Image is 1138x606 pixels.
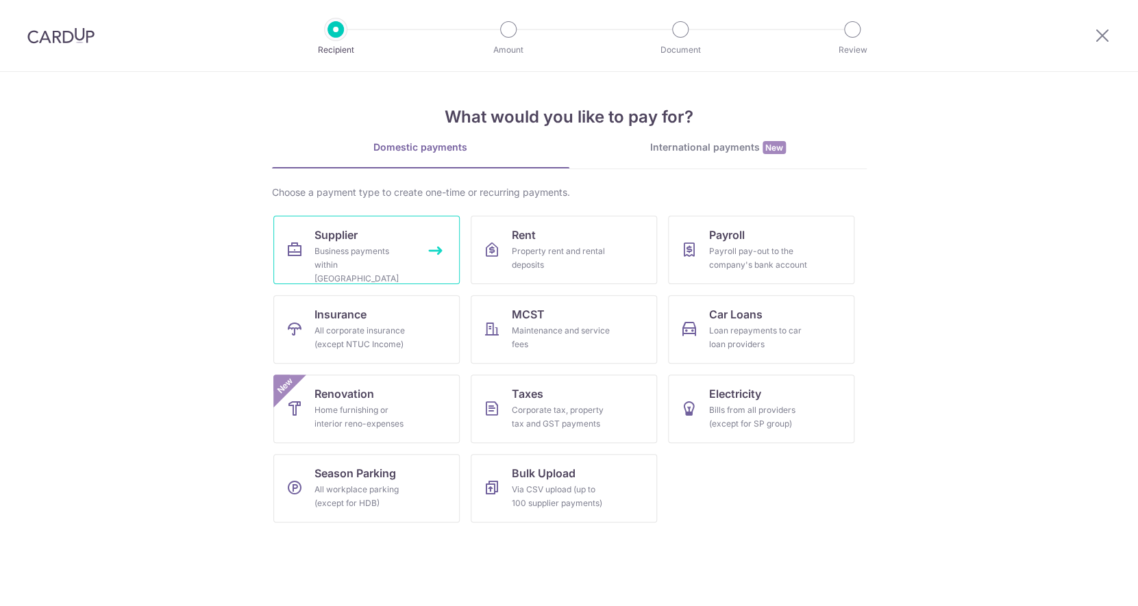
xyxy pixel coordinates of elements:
[272,186,867,199] div: Choose a payment type to create one-time or recurring payments.
[314,483,413,510] div: All workplace parking (except for HDB)
[273,375,460,443] a: RenovationHome furnishing or interior reno-expensesNew
[512,386,543,402] span: Taxes
[802,43,903,57] p: Review
[314,306,367,323] span: Insurance
[512,227,536,243] span: Rent
[273,454,460,522] a: Season ParkingAll workplace parking (except for HDB)
[709,306,763,323] span: Car Loans
[27,27,95,44] img: CardUp
[471,216,657,284] a: RentProperty rent and rental deposits
[285,43,386,57] p: Recipient
[512,244,610,272] div: Property rent and rental deposits
[512,403,610,431] div: Corporate tax, property tax and GST payments
[763,141,786,154] span: New
[709,227,745,243] span: Payroll
[458,43,559,57] p: Amount
[668,216,854,284] a: PayrollPayroll pay-out to the company's bank account
[512,483,610,510] div: Via CSV upload (up to 100 supplier payments)
[630,43,731,57] p: Document
[314,227,358,243] span: Supplier
[272,105,867,129] h4: What would you like to pay for?
[709,403,808,431] div: Bills from all providers (except for SP group)
[668,375,854,443] a: ElectricityBills from all providers (except for SP group)
[709,324,808,351] div: Loan repayments to car loan providers
[512,465,576,481] span: Bulk Upload
[314,386,374,402] span: Renovation
[314,244,413,286] div: Business payments within [GEOGRAPHIC_DATA]
[512,324,610,351] div: Maintenance and service fees
[471,375,657,443] a: TaxesCorporate tax, property tax and GST payments
[471,454,657,522] a: Bulk UploadVia CSV upload (up to 100 supplier payments)
[273,295,460,364] a: InsuranceAll corporate insurance (except NTUC Income)
[273,375,296,397] span: New
[314,324,413,351] div: All corporate insurance (except NTUC Income)
[471,295,657,364] a: MCSTMaintenance and service fees
[32,10,60,22] span: Help
[272,140,569,154] div: Domestic payments
[273,216,460,284] a: SupplierBusiness payments within [GEOGRAPHIC_DATA]
[709,244,808,272] div: Payroll pay-out to the company's bank account
[512,306,545,323] span: MCST
[668,295,854,364] a: Car LoansLoan repayments to car loan providers
[314,403,413,431] div: Home furnishing or interior reno-expenses
[314,465,396,481] span: Season Parking
[709,386,761,402] span: Electricity
[569,140,867,155] div: International payments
